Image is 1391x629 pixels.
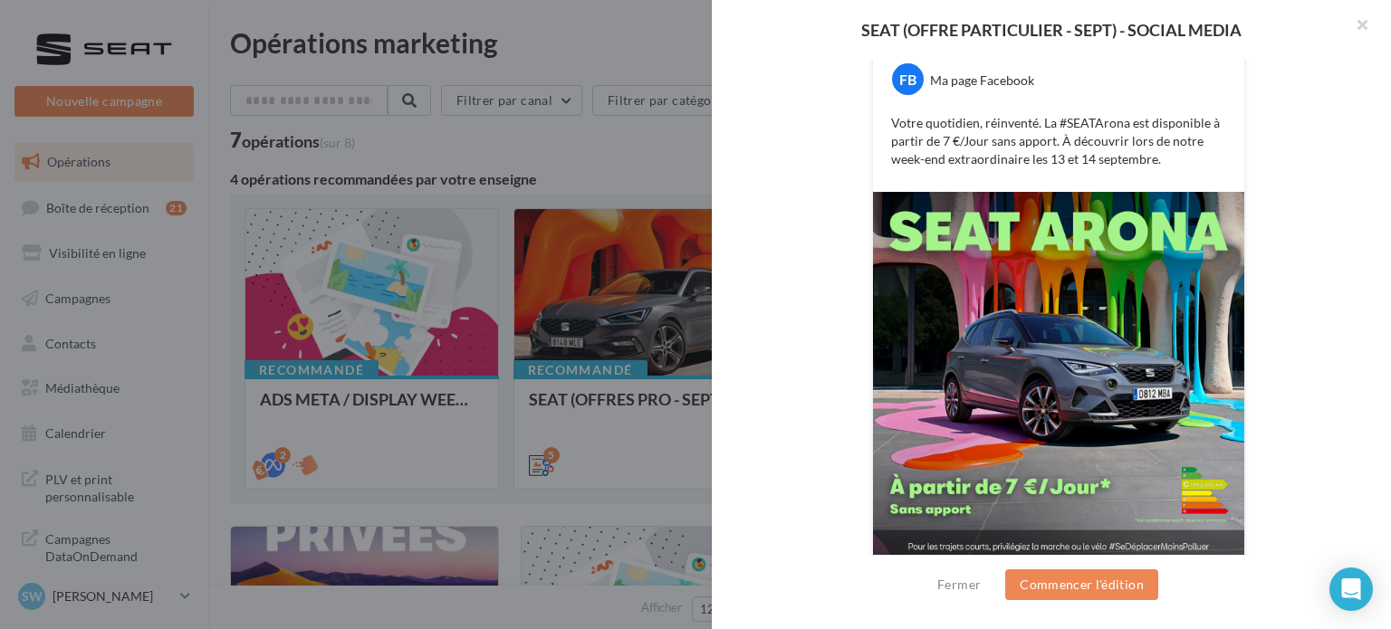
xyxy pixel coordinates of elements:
div: Open Intercom Messenger [1329,567,1373,611]
button: Commencer l'édition [1005,569,1158,600]
div: SEAT (OFFRE PARTICULIER - SEPT) - SOCIAL MEDIA [741,22,1362,38]
button: Fermer [930,574,988,596]
div: Ma page Facebook [930,71,1034,90]
p: Votre quotidien, réinventé. La #SEATArona est disponible à partir de 7 €/Jour sans apport. À déco... [891,114,1226,168]
div: FB [892,63,924,95]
